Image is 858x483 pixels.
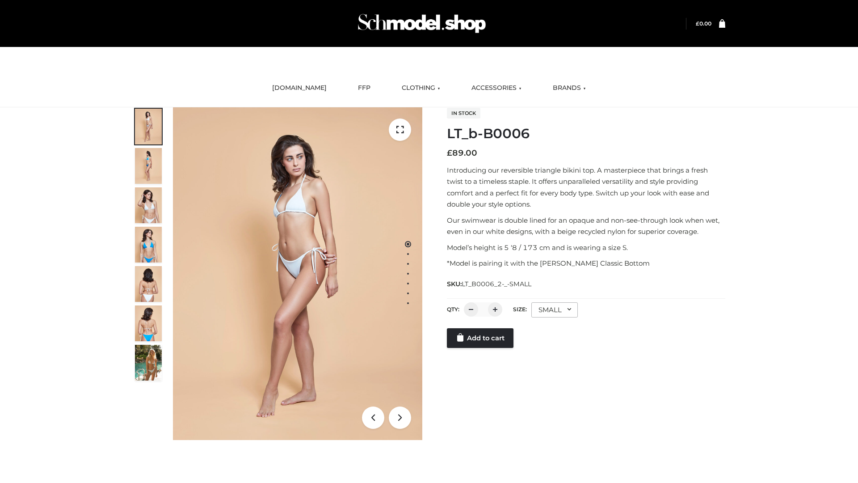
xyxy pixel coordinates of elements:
bdi: 89.00 [447,148,477,158]
label: QTY: [447,306,459,313]
img: ArielClassicBikiniTop_CloudNine_AzureSky_OW114ECO_3-scaled.jpg [135,187,162,223]
span: £ [696,20,699,27]
img: ArielClassicBikiniTop_CloudNine_AzureSky_OW114ECO_8-scaled.jpg [135,305,162,341]
img: ArielClassicBikiniTop_CloudNine_AzureSky_OW114ECO_7-scaled.jpg [135,266,162,302]
a: Add to cart [447,328,513,348]
p: Our swimwear is double lined for an opaque and non-see-through look when wet, even in our white d... [447,215,725,237]
a: [DOMAIN_NAME] [265,78,333,98]
a: £0.00 [696,20,711,27]
span: LT_B0006_2-_-SMALL [462,280,531,288]
img: ArielClassicBikiniTop_CloudNine_AzureSky_OW114ECO_4-scaled.jpg [135,227,162,263]
p: *Model is pairing it with the [PERSON_NAME] Classic Bottom [447,258,725,269]
span: £ [447,148,452,158]
h1: LT_b-B0006 [447,126,725,142]
p: Model’s height is 5 ‘8 / 173 cm and is wearing a size S. [447,242,725,254]
a: ACCESSORIES [465,78,528,98]
a: CLOTHING [395,78,447,98]
img: ArielClassicBikiniTop_CloudNine_AzureSky_OW114ECO_1 [173,107,422,440]
img: ArielClassicBikiniTop_CloudNine_AzureSky_OW114ECO_1-scaled.jpg [135,109,162,144]
span: In stock [447,108,480,119]
div: SMALL [531,302,578,318]
a: FFP [351,78,377,98]
p: Introducing our reversible triangle bikini top. A masterpiece that brings a fresh twist to a time... [447,165,725,210]
bdi: 0.00 [696,20,711,27]
span: SKU: [447,279,532,289]
a: BRANDS [546,78,593,98]
label: Size: [513,306,527,313]
img: ArielClassicBikiniTop_CloudNine_AzureSky_OW114ECO_2-scaled.jpg [135,148,162,184]
img: Arieltop_CloudNine_AzureSky2.jpg [135,345,162,381]
img: Schmodel Admin 964 [355,6,489,41]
